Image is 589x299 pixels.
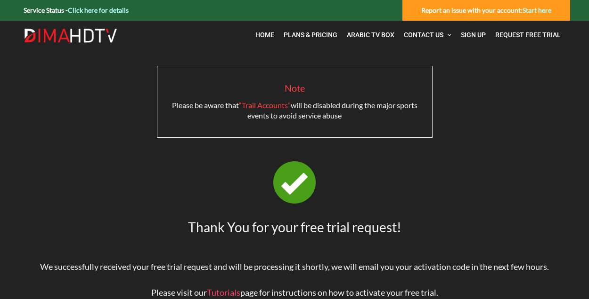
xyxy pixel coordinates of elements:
a: Plans & Pricing [279,25,342,45]
span: Home [255,31,274,39]
span: Plans & Pricing [284,31,337,39]
a: Home [251,25,279,45]
span: “Trail Accounts” [239,101,291,110]
span: Arabic TV Box [347,31,394,39]
a: Arabic TV Box [342,25,399,45]
a: Tutorials [207,287,240,298]
img: Dima HDTV [24,28,118,43]
img: tick [273,161,316,204]
span: Please visit our page for instructions on how to activate your free trial. [151,287,438,298]
a: Contact Us [399,25,456,45]
strong: Service Status - [24,6,129,14]
a: Sign Up [456,25,491,45]
span: We successfully received your free trial request and will be processing it shortly, we will email... [40,261,549,272]
span: Note [285,82,305,94]
a: Start here [523,6,551,14]
span: Contact Us [404,31,443,39]
span: Thank You for your free trial request! [188,219,401,235]
span: Request Free Trial [495,31,561,39]
strong: Report an issue with your account: [421,6,551,14]
span: Sign Up [461,31,486,39]
a: Request Free Trial [491,25,565,45]
a: Click here for details [68,6,129,14]
span: Please be aware that will be disabled during the major sports events to avoid service abuse [172,101,417,120]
